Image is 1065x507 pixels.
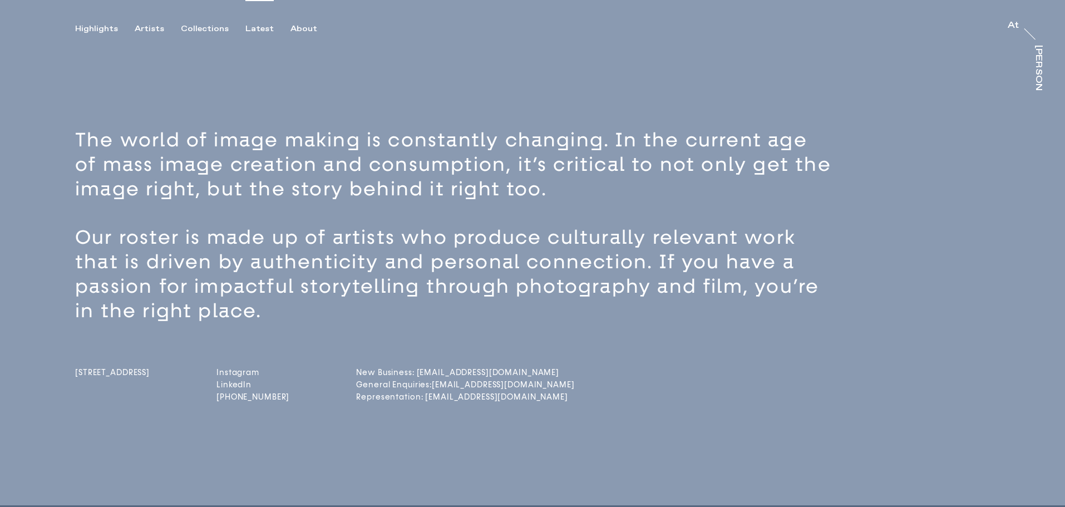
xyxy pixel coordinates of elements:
div: Artists [135,24,164,34]
p: Our roster is made up of artists who produce culturally relevant work that is driven by authentic... [75,225,838,323]
div: Latest [245,24,274,34]
a: [PHONE_NUMBER] [216,392,289,402]
a: General Enquiries:[EMAIL_ADDRESS][DOMAIN_NAME] [356,380,444,390]
a: [PERSON_NAME] [1032,45,1043,91]
button: Collections [181,24,245,34]
div: About [290,24,317,34]
a: [STREET_ADDRESS] [75,368,150,405]
a: New Business: [EMAIL_ADDRESS][DOMAIN_NAME] [356,368,444,377]
p: The world of image making is constantly changing. In the current age of mass image creation and c... [75,128,838,201]
button: About [290,24,334,34]
a: At [1008,21,1019,32]
button: Artists [135,24,181,34]
div: Highlights [75,24,118,34]
button: Latest [245,24,290,34]
button: Highlights [75,24,135,34]
span: [STREET_ADDRESS] [75,368,150,377]
a: Instagram [216,368,289,377]
div: [PERSON_NAME] [1034,45,1043,131]
a: LinkedIn [216,380,289,390]
a: Representation: [EMAIL_ADDRESS][DOMAIN_NAME] [356,392,444,402]
div: Collections [181,24,229,34]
